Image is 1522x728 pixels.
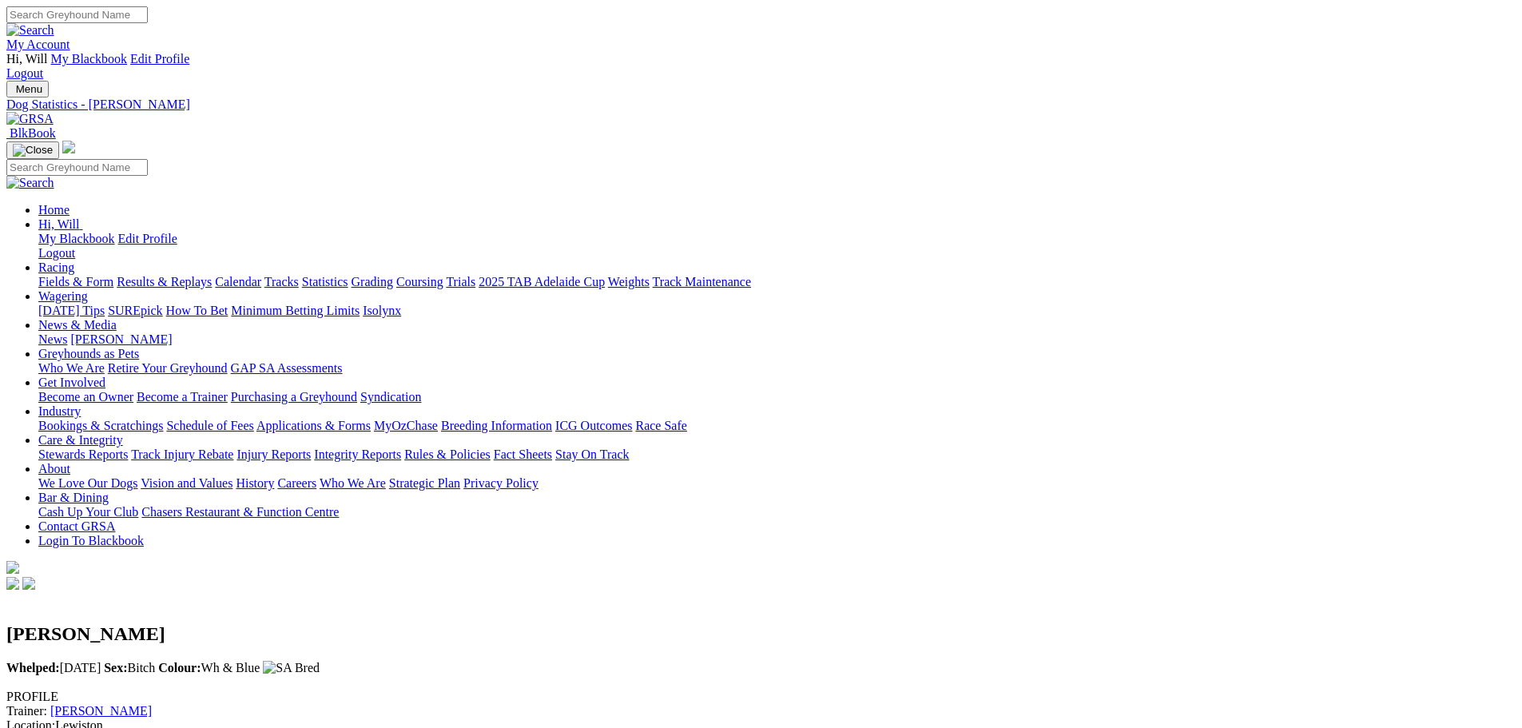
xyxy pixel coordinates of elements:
h2: [PERSON_NAME] [6,623,1516,645]
div: Hi, Will [38,232,1516,261]
a: Cash Up Your Club [38,505,138,519]
a: Breeding Information [441,419,552,432]
span: [DATE] [6,661,101,674]
a: Fields & Form [38,275,113,288]
img: Search [6,23,54,38]
a: Become a Trainer [137,390,228,404]
img: facebook.svg [6,577,19,590]
div: Wagering [38,304,1516,318]
a: Syndication [360,390,421,404]
span: Menu [16,83,42,95]
span: Trainer: [6,704,47,718]
a: Track Injury Rebate [131,448,233,461]
a: Home [38,203,70,217]
button: Toggle navigation [6,81,49,97]
a: Integrity Reports [314,448,401,461]
a: Become an Owner [38,390,133,404]
a: Schedule of Fees [166,419,253,432]
a: Statistics [302,275,348,288]
button: Toggle navigation [6,141,59,159]
a: Fact Sheets [494,448,552,461]
a: About [38,462,70,475]
a: Hi, Will [38,217,83,231]
a: Logout [38,246,75,260]
a: Industry [38,404,81,418]
a: Vision and Values [141,476,232,490]
a: Bar & Dining [38,491,109,504]
a: Retire Your Greyhound [108,361,228,375]
a: Edit Profile [118,232,177,245]
input: Search [6,159,148,176]
a: MyOzChase [374,419,438,432]
a: Stay On Track [555,448,629,461]
a: Dog Statistics - [PERSON_NAME] [6,97,1516,112]
input: Search [6,6,148,23]
a: Careers [277,476,316,490]
img: Search [6,176,54,190]
a: [PERSON_NAME] [50,704,152,718]
a: Weights [608,275,650,288]
a: 2025 TAB Adelaide Cup [479,275,605,288]
div: Greyhounds as Pets [38,361,1516,376]
div: News & Media [38,332,1516,347]
img: GRSA [6,112,54,126]
a: BlkBook [6,126,56,140]
a: Login To Blackbook [38,534,144,547]
a: Greyhounds as Pets [38,347,139,360]
a: Bookings & Scratchings [38,419,163,432]
a: SUREpick [108,304,162,317]
a: Chasers Restaurant & Function Centre [141,505,339,519]
a: Trials [446,275,475,288]
a: GAP SA Assessments [231,361,343,375]
img: logo-grsa-white.png [6,561,19,574]
a: We Love Our Dogs [38,476,137,490]
a: Isolynx [363,304,401,317]
a: Edit Profile [130,52,189,66]
a: Who We Are [38,361,105,375]
a: Logout [6,66,43,80]
div: Industry [38,419,1516,433]
a: Wagering [38,289,88,303]
a: ICG Outcomes [555,419,632,432]
a: Coursing [396,275,443,288]
a: Calendar [215,275,261,288]
a: Purchasing a Greyhound [231,390,357,404]
a: Contact GRSA [38,519,115,533]
a: News [38,332,67,346]
b: Colour: [158,661,201,674]
a: Get Involved [38,376,105,389]
img: logo-grsa-white.png [62,141,75,153]
a: Privacy Policy [463,476,538,490]
a: Strategic Plan [389,476,460,490]
div: My Account [6,52,1516,81]
a: [PERSON_NAME] [70,332,172,346]
a: Who We Are [320,476,386,490]
a: My Blackbook [38,232,115,245]
a: Race Safe [635,419,686,432]
a: My Blackbook [51,52,128,66]
span: Hi, Will [38,217,80,231]
a: Tracks [264,275,299,288]
span: Bitch [104,661,155,674]
div: Bar & Dining [38,505,1516,519]
span: Wh & Blue [158,661,260,674]
a: History [236,476,274,490]
a: [DATE] Tips [38,304,105,317]
a: Rules & Policies [404,448,491,461]
img: Close [13,144,53,157]
div: Care & Integrity [38,448,1516,462]
img: twitter.svg [22,577,35,590]
span: BlkBook [10,126,56,140]
a: Applications & Forms [256,419,371,432]
a: How To Bet [166,304,228,317]
a: Stewards Reports [38,448,128,461]
a: Grading [352,275,393,288]
a: Minimum Betting Limits [231,304,360,317]
span: Hi, Will [6,52,48,66]
div: Racing [38,275,1516,289]
a: News & Media [38,318,117,332]
a: Injury Reports [236,448,311,461]
div: Get Involved [38,390,1516,404]
a: My Account [6,38,70,51]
